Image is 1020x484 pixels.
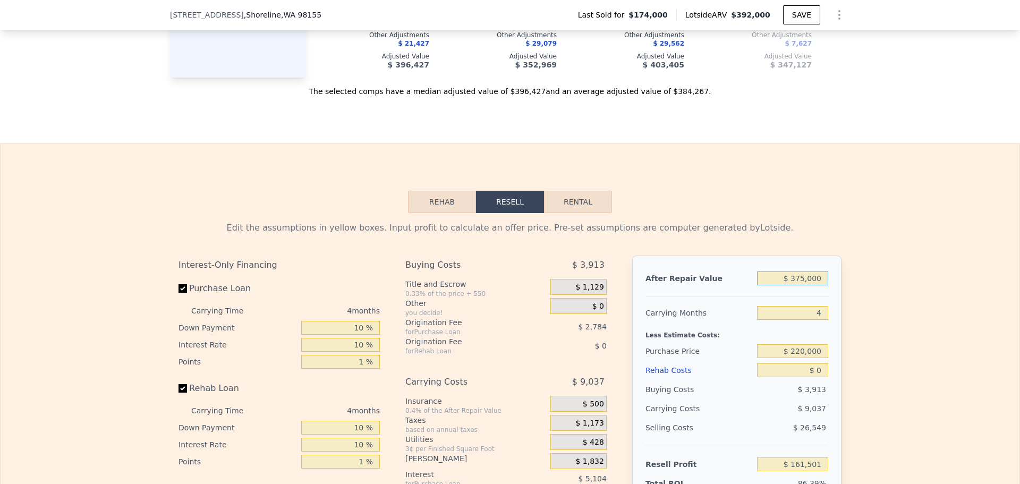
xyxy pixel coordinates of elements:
[798,385,826,394] span: $ 3,913
[178,284,187,293] input: Purchase Loan
[405,453,546,464] div: [PERSON_NAME]
[405,372,524,392] div: Carrying Costs
[178,379,297,398] label: Rehab Loan
[388,61,429,69] span: $ 396,427
[178,222,841,234] div: Edit the assumptions in yellow boxes. Input profit to calculate an offer price. Pre-set assumptio...
[319,52,429,61] div: Adjusted Value
[405,317,524,328] div: Origination Fee
[405,309,546,317] div: you decide!
[405,415,546,426] div: Taxes
[178,436,297,453] div: Interest Rate
[405,406,546,415] div: 0.4% of the After Repair Value
[645,269,753,288] div: After Repair Value
[446,52,557,61] div: Adjusted Value
[178,453,297,470] div: Points
[653,40,684,47] span: $ 29,562
[645,361,753,380] div: Rehab Costs
[645,455,753,474] div: Resell Profit
[178,384,187,393] input: Rehab Loan
[244,10,321,20] span: , Shoreline
[798,404,826,413] span: $ 9,037
[405,445,546,453] div: 3¢ per Finished Square Foot
[178,336,297,353] div: Interest Rate
[731,11,770,19] span: $392,000
[645,399,712,418] div: Carrying Costs
[595,342,607,350] span: $ 0
[405,279,546,290] div: Title and Escrow
[645,322,828,342] div: Less Estimate Costs:
[583,400,604,409] span: $ 500
[785,40,812,47] span: $ 7,627
[405,256,524,275] div: Buying Costs
[398,40,429,47] span: $ 21,427
[405,347,524,355] div: for Rehab Loan
[575,283,603,292] span: $ 1,129
[578,322,606,331] span: $ 2,784
[405,336,524,347] div: Origination Fee
[191,402,260,419] div: Carrying Time
[645,342,753,361] div: Purchase Price
[645,418,753,437] div: Selling Costs
[446,31,557,39] div: Other Adjustments
[178,353,297,370] div: Points
[575,457,603,466] span: $ 1,832
[592,302,604,311] span: $ 0
[829,31,939,39] div: Other Adjustments
[701,52,812,61] div: Adjusted Value
[319,31,429,39] div: Other Adjustments
[265,302,380,319] div: 4 months
[574,52,684,61] div: Adjusted Value
[265,402,380,419] div: 4 months
[544,191,612,213] button: Rental
[178,419,297,436] div: Down Payment
[578,474,606,483] span: $ 5,104
[191,302,260,319] div: Carrying Time
[643,61,684,69] span: $ 403,405
[793,423,826,432] span: $ 26,549
[405,396,546,406] div: Insurance
[829,4,850,26] button: Show Options
[408,191,476,213] button: Rehab
[583,438,604,447] span: $ 428
[405,290,546,298] div: 0.33% of the price + 550
[405,426,546,434] div: based on annual taxes
[701,31,812,39] div: Other Adjustments
[178,319,297,336] div: Down Payment
[770,61,812,69] span: $ 347,127
[178,256,380,275] div: Interest-Only Financing
[578,10,629,20] span: Last Sold for
[170,10,244,20] span: [STREET_ADDRESS]
[685,10,731,20] span: Lotside ARV
[405,298,546,309] div: Other
[574,31,684,39] div: Other Adjustments
[572,256,605,275] span: $ 3,913
[829,52,939,61] div: Adjusted Value
[170,78,850,97] div: The selected comps have a median adjusted value of $396,427 and an average adjusted value of $384...
[405,434,546,445] div: Utilities
[515,61,557,69] span: $ 352,969
[645,303,753,322] div: Carrying Months
[405,469,524,480] div: Interest
[405,328,524,336] div: for Purchase Loan
[572,372,605,392] span: $ 9,037
[783,5,820,24] button: SAVE
[281,11,321,19] span: , WA 98155
[178,279,297,298] label: Purchase Loan
[628,10,668,20] span: $174,000
[476,191,544,213] button: Resell
[575,419,603,428] span: $ 1,173
[645,380,753,399] div: Buying Costs
[525,40,557,47] span: $ 29,079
